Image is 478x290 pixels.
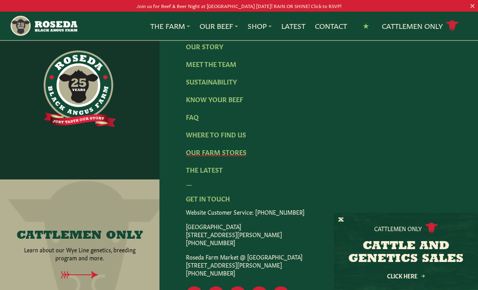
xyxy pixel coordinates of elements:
p: [GEOGRAPHIC_DATA] [STREET_ADDRESS][PERSON_NAME] [PHONE_NUMBER] [186,222,452,246]
a: FAQ [186,112,199,121]
a: Cattlemen Only [382,19,459,33]
a: Contact [315,21,347,31]
a: Our Beef [200,21,238,31]
a: The Farm [150,21,190,31]
h3: CATTLE AND GENETICS SALES [344,240,468,266]
a: Know Your Beef [186,95,243,103]
h4: CATTLEMEN ONLY [16,230,143,242]
p: Website Customer Service: [PHONE_NUMBER] [186,208,452,216]
nav: Main Navigation [10,12,468,40]
p: Cattlemen Only [374,224,422,232]
button: X [338,216,344,224]
a: CATTLEMEN ONLY Learn about our Wye Line genetics, breeding program and more. [13,230,146,262]
a: Click Here [370,273,442,278]
img: cattle-icon.svg [425,223,438,234]
p: Roseda Farm Market @ [GEOGRAPHIC_DATA] [STREET_ADDRESS][PERSON_NAME] [PHONE_NUMBER] [186,253,452,277]
a: The Latest [186,165,223,174]
a: Shop [248,21,272,31]
img: https://roseda.com/wp-content/uploads/2021/06/roseda-25-full@2x.png [44,50,116,127]
a: Latest [281,21,305,31]
img: https://roseda.com/wp-content/uploads/2021/05/roseda-25-header.png [10,15,78,37]
a: Sustainability [186,77,237,86]
a: Where To Find Us [186,130,246,139]
p: Learn about our Wye Line genetics, breeding program and more. [13,246,146,262]
a: Our Story [186,42,223,50]
a: Our Farm Stores [186,147,246,156]
div: — [186,179,452,189]
p: Join us for Beef & Beer Night at [GEOGRAPHIC_DATA] [DATE]! RAIN OR SHINE! Click to RSVP! [24,2,454,10]
a: Meet The Team [186,59,236,68]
